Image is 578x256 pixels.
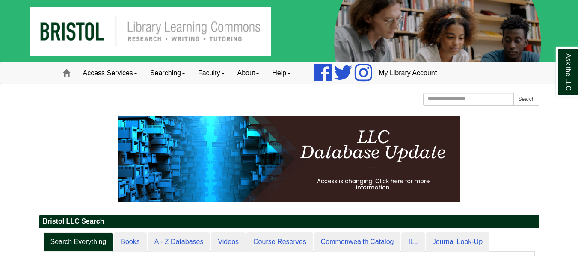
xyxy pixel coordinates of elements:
a: Access Services [77,62,144,84]
a: About [231,62,266,84]
a: Searching [144,62,192,84]
a: A - Z Databases [148,232,210,252]
a: Search Everything [44,232,113,252]
a: Videos [211,232,246,252]
img: HTML tutorial [118,116,460,202]
a: ILL [401,232,424,252]
h2: Bristol LLC Search [39,215,539,228]
a: Commonwealth Catalog [314,232,401,252]
a: Journal Look-Up [426,232,489,252]
a: Course Reserves [246,232,313,252]
a: Books [114,232,146,252]
a: My Library Account [372,62,443,84]
a: Help [266,62,297,84]
a: Faculty [192,62,231,84]
button: Search [513,93,539,106]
